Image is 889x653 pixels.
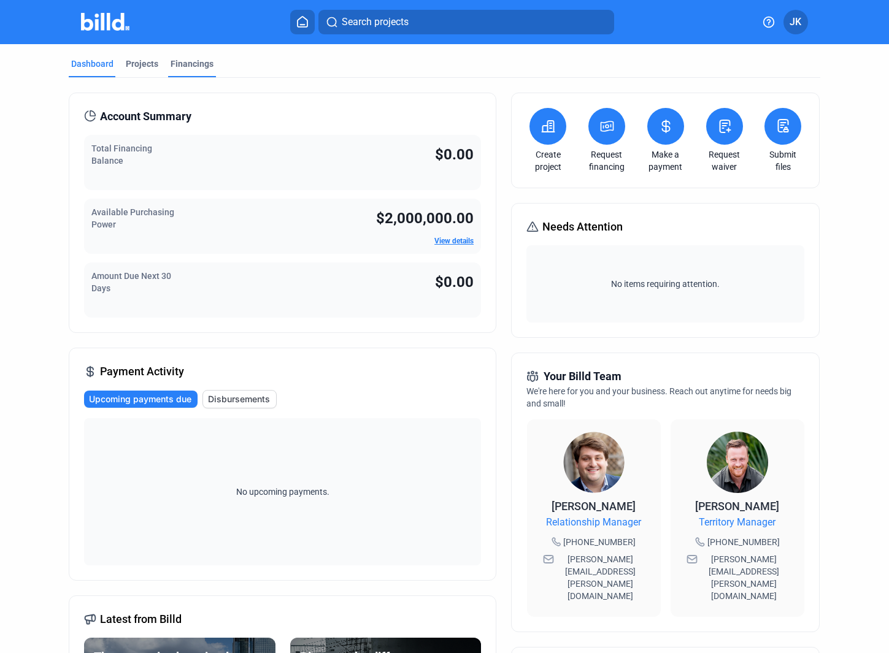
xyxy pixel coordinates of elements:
a: Make a payment [644,148,687,173]
span: Search projects [342,15,409,29]
span: [PHONE_NUMBER] [563,536,636,548]
span: Payment Activity [100,363,184,380]
a: Request waiver [703,148,746,173]
button: Search projects [318,10,614,34]
span: $2,000,000.00 [376,210,474,227]
img: Territory Manager [707,432,768,493]
button: JK [783,10,808,34]
span: [PERSON_NAME][EMAIL_ADDRESS][PERSON_NAME][DOMAIN_NAME] [700,553,788,602]
button: Upcoming payments due [84,391,198,408]
span: $0.00 [435,146,474,163]
span: Your Billd Team [544,368,622,385]
a: Request financing [585,148,628,173]
div: Dashboard [71,58,114,70]
span: Upcoming payments due [89,393,191,405]
span: Total Financing Balance [91,143,152,166]
span: JK [790,15,801,29]
span: Amount Due Next 30 Days [91,271,171,293]
a: Create project [526,148,569,173]
a: Submit files [761,148,804,173]
img: Relationship Manager [563,432,625,493]
span: Available Purchasing Power [91,207,174,229]
div: Financings [171,58,214,70]
span: $0.00 [435,273,474,291]
span: No upcoming payments. [228,486,337,498]
img: Billd Company Logo [81,13,129,31]
span: Latest from Billd [100,611,182,628]
span: Disbursements [208,393,270,405]
span: [PHONE_NUMBER] [707,536,780,548]
span: Needs Attention [542,218,623,235]
span: Account Summary [100,108,191,125]
a: View details [434,237,474,245]
div: Projects [126,58,158,70]
span: [PERSON_NAME] [552,500,636,513]
button: Disbursements [202,390,277,408]
span: No items requiring attention. [531,278,799,290]
span: We're here for you and your business. Reach out anytime for needs big and small! [526,386,791,408]
span: [PERSON_NAME] [695,500,779,513]
span: Territory Manager [699,515,775,530]
span: Relationship Manager [546,515,641,530]
span: [PERSON_NAME][EMAIL_ADDRESS][PERSON_NAME][DOMAIN_NAME] [556,553,645,602]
